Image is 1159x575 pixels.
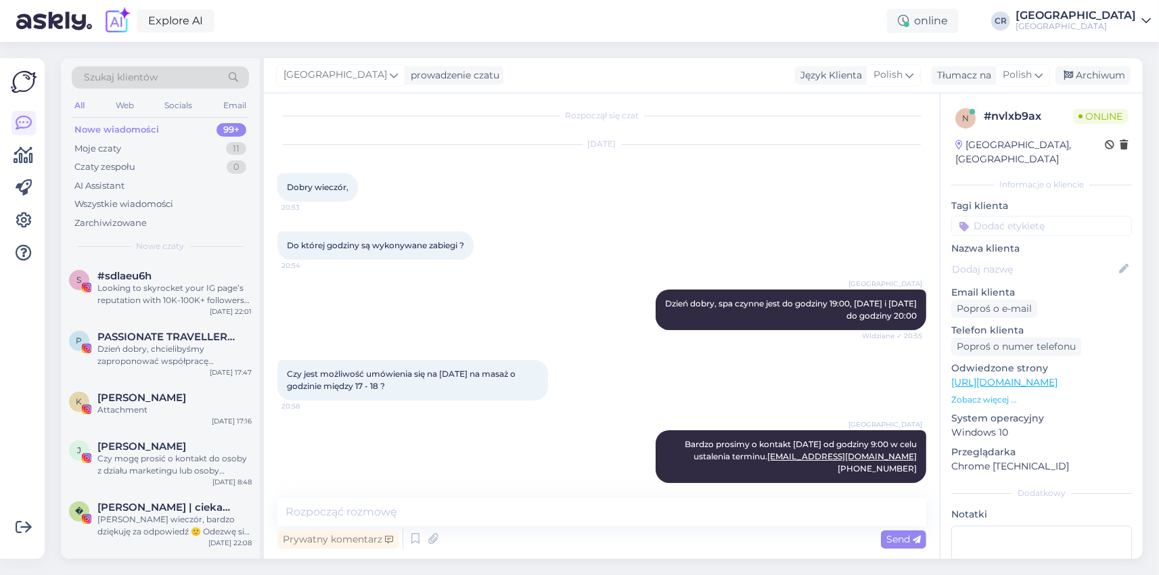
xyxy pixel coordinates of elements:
[210,367,252,377] div: [DATE] 17:47
[951,376,1058,388] a: [URL][DOMAIN_NAME]
[72,97,87,114] div: All
[281,401,332,411] span: 20:58
[77,445,81,455] span: J
[848,419,922,430] span: [GEOGRAPHIC_DATA]
[951,394,1132,406] p: Zobacz więcej ...
[951,338,1081,356] div: Poproś o numer telefonu
[277,138,926,150] div: [DATE]
[76,336,83,346] span: P
[212,477,252,487] div: [DATE] 8:48
[97,282,252,306] div: Looking to skyrocket your IG page’s reputation with 10K-100K+ followers instantly? 🚀 🔥 HQ Followe...
[951,459,1132,474] p: Chrome [TECHNICAL_ID]
[951,199,1132,213] p: Tagi klienta
[74,160,135,174] div: Czaty zespołu
[113,97,137,114] div: Web
[951,285,1132,300] p: Email klienta
[226,142,246,156] div: 11
[951,323,1132,338] p: Telefon klienta
[951,241,1132,256] p: Nazwa klienta
[932,68,991,83] div: Tłumacz na
[951,361,1132,375] p: Odwiedzone strony
[871,484,922,494] span: 21:00
[97,392,186,404] span: Katarzyna Gubała
[1016,21,1136,32] div: [GEOGRAPHIC_DATA]
[984,108,1073,124] div: # nvlxb9ax
[97,501,238,513] span: 𝐁𝐞𝐫𝐧𝐚𝐝𝐞𝐭𝐭𝐚 | ciekawe miejsca • hotele • podróżnicze porady
[137,240,185,252] span: Nowe czaty
[685,439,919,474] span: Bardzo prosimy o kontakt [DATE] od godziny 9:00 w celu ustalenia terminu. [PHONE_NUMBER]
[1003,68,1032,83] span: Polish
[208,538,252,548] div: [DATE] 22:08
[1055,66,1131,85] div: Archiwum
[962,113,969,123] span: n
[955,138,1105,166] div: [GEOGRAPHIC_DATA], [GEOGRAPHIC_DATA]
[862,331,922,341] span: Widziane ✓ 20:55
[281,202,332,212] span: 20:53
[951,411,1132,425] p: System operacyjny
[991,11,1010,30] div: CR
[1016,10,1136,21] div: [GEOGRAPHIC_DATA]
[74,179,124,193] div: AI Assistant
[97,440,186,453] span: Jordan Koman
[287,240,464,250] span: Do której godziny są wykonywane zabiegi ?
[952,262,1116,277] input: Dodaj nazwę
[84,70,158,85] span: Szukaj klientów
[74,142,121,156] div: Moje czaty
[277,110,926,122] div: Rozpoczął się czat
[97,343,252,367] div: Dzień dobry, chcielibyśmy zaproponować współpracę barterową, której celem byłaby promocja Państwa...
[74,198,173,211] div: Wszystkie wiadomości
[74,123,159,137] div: Nowe wiadomości
[886,533,921,545] span: Send
[795,68,862,83] div: Język Klienta
[951,487,1132,499] div: Dodatkowy
[951,179,1132,191] div: Informacje o kliencie
[74,216,147,230] div: Zarchiwizowane
[951,300,1037,318] div: Poproś o e-mail
[212,416,252,426] div: [DATE] 17:16
[1073,109,1128,124] span: Online
[210,306,252,317] div: [DATE] 22:01
[848,279,922,289] span: [GEOGRAPHIC_DATA]
[951,445,1132,459] p: Przeglądarka
[283,68,387,83] span: [GEOGRAPHIC_DATA]
[221,97,249,114] div: Email
[287,182,348,192] span: Dobry wieczór,
[97,404,252,416] div: Attachment
[767,451,917,461] a: [EMAIL_ADDRESS][DOMAIN_NAME]
[227,160,246,174] div: 0
[162,97,195,114] div: Socials
[103,7,131,35] img: explore-ai
[11,69,37,95] img: Askly Logo
[277,530,399,549] div: Prywatny komentarz
[97,270,152,282] span: #sdlaeu6h
[287,369,518,391] span: Czy jest możliwość umówienia się na [DATE] na masaż o godzinie między 17 - 18 ?
[1016,10,1151,32] a: [GEOGRAPHIC_DATA][GEOGRAPHIC_DATA]
[281,260,332,271] span: 20:54
[217,123,246,137] div: 99+
[97,331,238,343] span: PASSIONATE TRAVELLERS ⭐️🌏
[75,506,83,516] span: �
[951,507,1132,522] p: Notatki
[951,216,1132,236] input: Dodać etykietę
[77,275,82,285] span: s
[405,68,499,83] div: prowadzenie czatu
[137,9,214,32] a: Explore AI
[97,513,252,538] div: [PERSON_NAME] wieczór, bardzo dziękuję za odpowiedź 🙂 Odezwę się za jakiś czas na ten email jako ...
[951,425,1132,440] p: Windows 10
[665,298,919,321] span: Dzień dobry, spa czynne jest do godziny 19:00, [DATE] i [DATE] do godziny 20:00
[76,396,83,407] span: K
[873,68,903,83] span: Polish
[97,453,252,477] div: Czy mogę prosić o kontakt do osoby z działu marketingu lub osoby zajmującej się działaniami promo...
[887,9,959,33] div: online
